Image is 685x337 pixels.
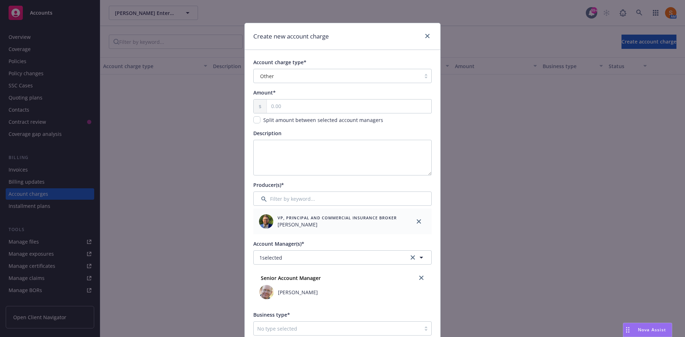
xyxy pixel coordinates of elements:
[261,275,321,281] strong: Senior Account Manager
[253,182,284,188] span: Producer(s)*
[623,323,672,337] button: Nova Assist
[253,59,306,66] span: Account charge type*
[278,215,397,221] span: VP, Principal and Commercial Insurance Broker
[267,99,431,113] input: 0.00
[638,327,666,333] span: Nova Assist
[253,32,329,41] h1: Create new account charge
[253,250,432,265] button: 1selectedclear selection
[259,254,282,261] span: 1 selected
[423,32,432,40] a: close
[417,274,426,282] a: close
[253,89,276,96] span: Amount*
[623,323,632,337] div: Drag to move
[259,214,273,229] img: employee photo
[263,117,383,123] span: Split amount between selected account managers
[278,221,397,228] span: [PERSON_NAME]
[409,253,417,262] a: clear selection
[253,311,290,318] span: Business type*
[278,289,318,296] span: [PERSON_NAME]
[259,285,274,299] img: employee photo
[260,72,274,80] span: Other
[257,72,417,80] span: Other
[253,130,281,137] span: Description
[253,240,304,247] span: Account Manager(s)*
[415,217,423,226] a: close
[253,192,432,206] input: Filter by keyword...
